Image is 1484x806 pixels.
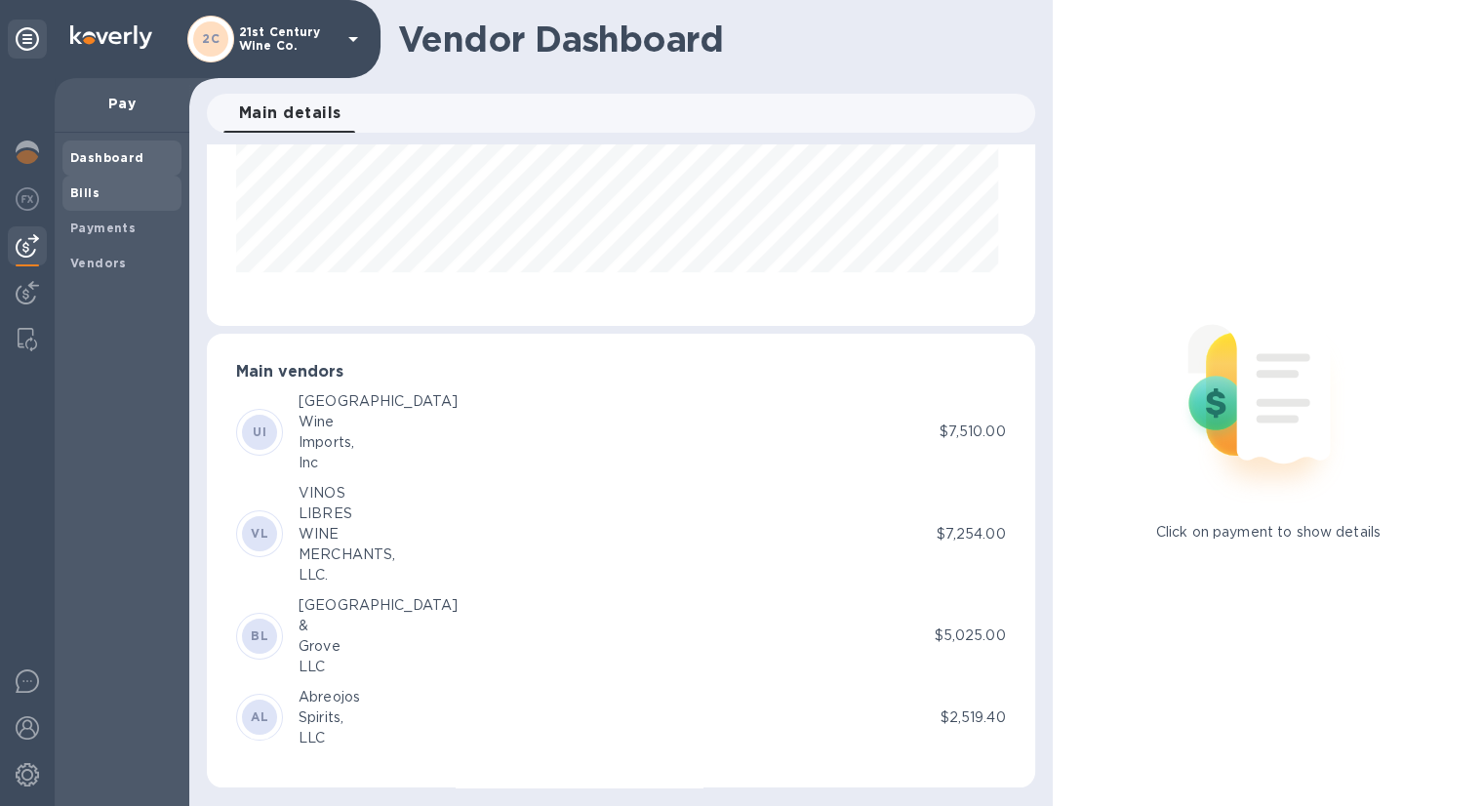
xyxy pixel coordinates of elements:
[253,424,266,439] b: UI
[251,709,268,724] b: AL
[299,391,458,412] div: [GEOGRAPHIC_DATA]
[299,453,458,473] div: Inc
[934,625,1005,646] p: $5,025.00
[70,150,144,165] b: Dashboard
[251,526,268,541] b: VL
[239,25,337,53] p: 21st Century Wine Co.
[299,636,458,657] div: Grove
[70,221,136,235] b: Payments
[299,504,395,524] div: LIBRES
[936,524,1005,544] p: $7,254.00
[299,728,360,748] div: LLC
[239,100,341,127] span: Main details
[70,185,100,200] b: Bills
[398,19,1022,60] h1: Vendor Dashboard
[70,94,174,113] p: Pay
[299,595,458,616] div: [GEOGRAPHIC_DATA]
[299,687,360,707] div: Abreojos
[1156,522,1381,543] p: Click on payment to show details
[236,363,1006,382] h3: Main vendors
[202,31,220,46] b: 2C
[939,422,1005,442] p: $7,510.00
[251,628,268,643] b: BL
[299,483,395,504] div: VINOS
[299,412,458,432] div: Wine
[299,616,458,636] div: &
[70,25,152,49] img: Logo
[299,524,395,544] div: WINE
[8,20,47,59] div: Unpin categories
[70,256,127,270] b: Vendors
[299,565,395,585] div: LLC.
[299,544,395,565] div: MERCHANTS,
[299,707,360,728] div: Spirits,
[16,187,39,211] img: Foreign exchange
[940,707,1005,728] p: $2,519.40
[299,657,458,677] div: LLC
[299,432,458,453] div: Imports,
